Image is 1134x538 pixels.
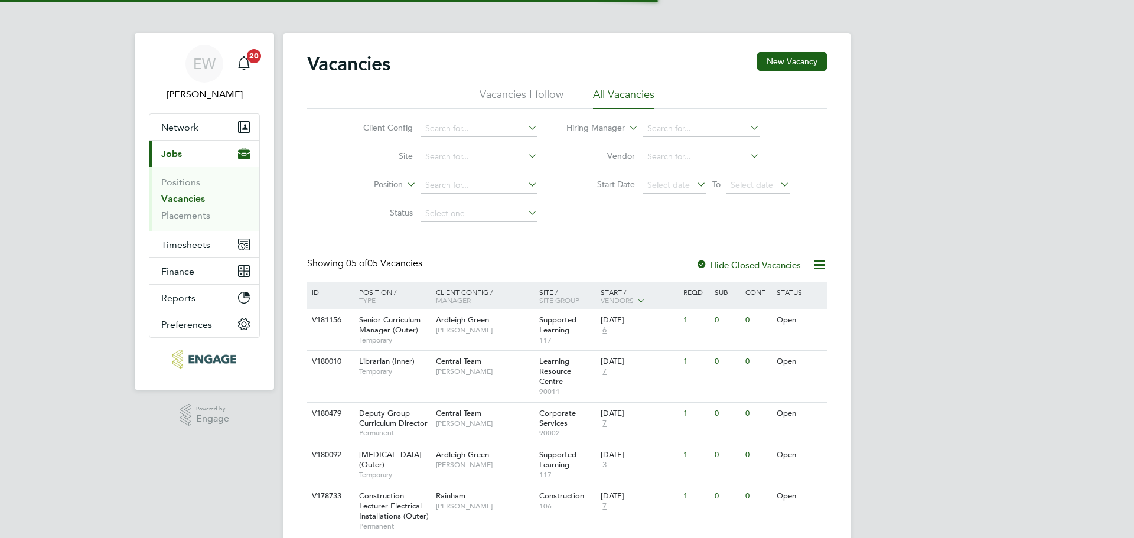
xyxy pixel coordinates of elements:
[742,282,773,302] div: Conf
[359,470,430,480] span: Temporary
[539,491,584,501] span: Construction
[680,351,711,373] div: 1
[567,179,635,190] label: Start Date
[480,87,563,109] li: Vacancies I follow
[601,409,677,419] div: [DATE]
[680,309,711,331] div: 1
[696,259,801,270] label: Hide Closed Vacancies
[742,485,773,507] div: 0
[436,460,533,469] span: [PERSON_NAME]
[712,282,742,302] div: Sub
[601,325,608,335] span: 6
[643,120,760,137] input: Search for...
[247,49,261,63] span: 20
[307,52,390,76] h2: Vacancies
[309,485,350,507] div: V178733
[742,309,773,331] div: 0
[601,357,677,367] div: [DATE]
[774,444,825,466] div: Open
[345,122,413,133] label: Client Config
[539,356,571,386] span: Learning Resource Centre
[149,141,259,167] button: Jobs
[359,335,430,345] span: Temporary
[193,56,216,71] span: EW
[647,180,690,190] span: Select date
[436,295,471,305] span: Manager
[643,149,760,165] input: Search for...
[601,295,634,305] span: Vendors
[539,408,576,428] span: Corporate Services
[436,325,533,335] span: [PERSON_NAME]
[149,87,260,102] span: Ella Wratten
[149,311,259,337] button: Preferences
[539,470,595,480] span: 117
[731,180,773,190] span: Select date
[149,285,259,311] button: Reports
[161,148,182,159] span: Jobs
[757,52,827,71] button: New Vacancy
[149,231,259,257] button: Timesheets
[593,87,654,109] li: All Vacancies
[161,210,210,221] a: Placements
[601,450,677,460] div: [DATE]
[774,485,825,507] div: Open
[161,292,195,304] span: Reports
[436,356,481,366] span: Central Team
[421,149,537,165] input: Search for...
[359,408,428,428] span: Deputy Group Curriculum Director
[712,351,742,373] div: 0
[335,179,403,191] label: Position
[436,419,533,428] span: [PERSON_NAME]
[161,319,212,330] span: Preferences
[309,444,350,466] div: V180092
[421,120,537,137] input: Search for...
[359,428,430,438] span: Permanent
[436,501,533,511] span: [PERSON_NAME]
[433,282,536,310] div: Client Config /
[436,408,481,418] span: Central Team
[346,257,367,269] span: 05 of
[149,167,259,231] div: Jobs
[307,257,425,270] div: Showing
[149,114,259,140] button: Network
[359,356,415,366] span: Librarian (Inner)
[161,239,210,250] span: Timesheets
[359,449,422,469] span: [MEDICAL_DATA] (Outer)
[742,403,773,425] div: 0
[680,282,711,302] div: Reqd
[601,501,608,511] span: 7
[539,501,595,511] span: 106
[135,33,274,390] nav: Main navigation
[712,485,742,507] div: 0
[539,315,576,335] span: Supported Learning
[709,177,724,192] span: To
[346,257,422,269] span: 05 Vacancies
[180,404,230,426] a: Powered byEngage
[436,449,489,459] span: Ardleigh Green
[601,419,608,429] span: 7
[539,335,595,345] span: 117
[309,403,350,425] div: V180479
[742,444,773,466] div: 0
[436,367,533,376] span: [PERSON_NAME]
[539,387,595,396] span: 90011
[712,309,742,331] div: 0
[567,151,635,161] label: Vendor
[601,460,608,470] span: 3
[536,282,598,310] div: Site /
[421,206,537,222] input: Select one
[601,491,677,501] div: [DATE]
[774,309,825,331] div: Open
[436,491,465,501] span: Rainham
[196,414,229,424] span: Engage
[149,258,259,284] button: Finance
[161,122,198,133] span: Network
[359,367,430,376] span: Temporary
[359,295,376,305] span: Type
[161,266,194,277] span: Finance
[598,282,680,311] div: Start /
[232,45,256,83] a: 20
[172,350,236,369] img: blackstonerecruitment-logo-retina.png
[359,521,430,531] span: Permanent
[601,367,608,377] span: 7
